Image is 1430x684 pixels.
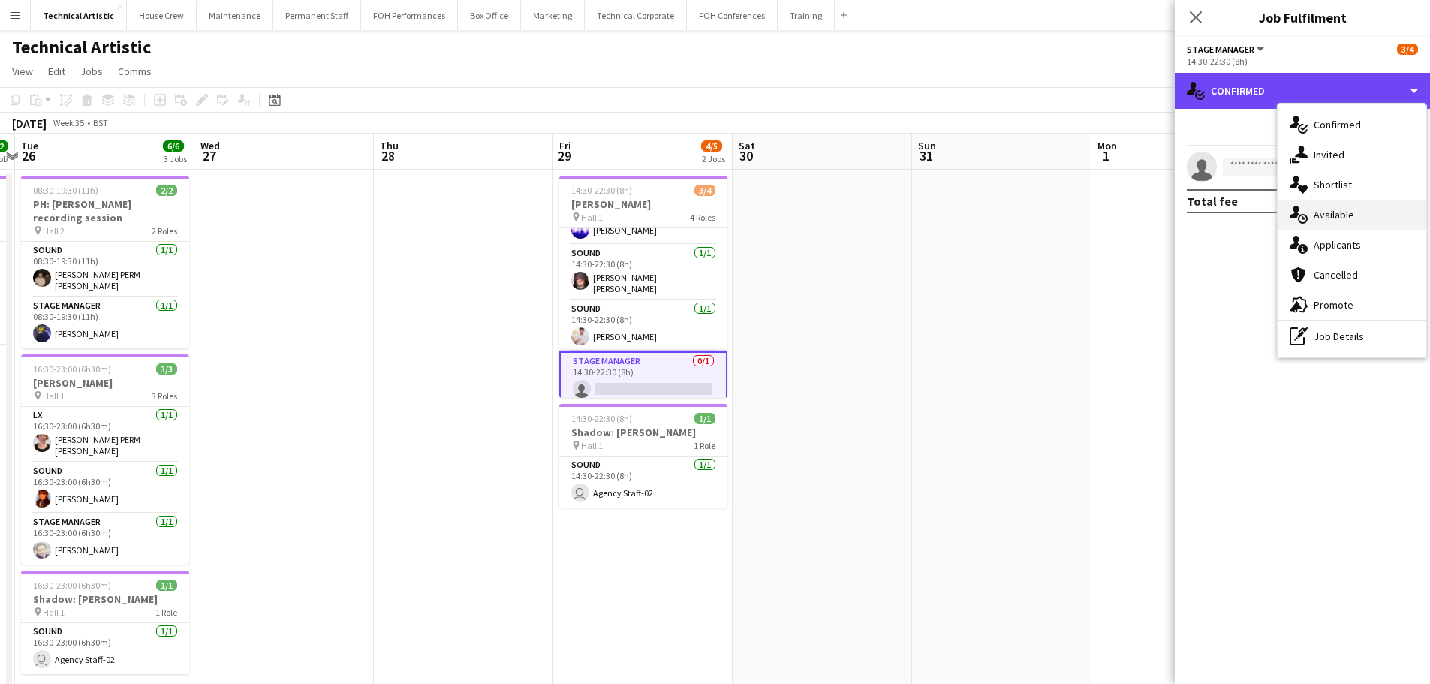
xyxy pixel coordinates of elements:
[1175,73,1430,109] div: Confirmed
[43,390,65,402] span: Hall 1
[559,300,727,351] app-card-role: Sound1/114:30-22:30 (8h)[PERSON_NAME]
[1095,147,1117,164] span: 1
[1278,200,1426,230] div: Available
[48,65,65,78] span: Edit
[559,176,727,398] app-job-card: 14:30-22:30 (8h)3/4[PERSON_NAME] Hall 14 RolesLX1/114:30-22:30 (8h)[PERSON_NAME]Sound1/114:30-22:...
[197,1,273,30] button: Maintenance
[155,607,177,618] span: 1 Role
[378,147,399,164] span: 28
[1187,44,1266,55] button: Stage Manager
[694,185,715,196] span: 3/4
[6,62,39,81] a: View
[80,65,103,78] span: Jobs
[43,607,65,618] span: Hall 1
[778,1,835,30] button: Training
[156,185,177,196] span: 2/2
[21,354,189,565] app-job-card: 16:30-23:00 (6h30m)3/3[PERSON_NAME] Hall 13 RolesLX1/116:30-23:00 (6h30m)[PERSON_NAME] PERM [PERS...
[33,580,111,591] span: 16:30-23:00 (6h30m)
[694,440,715,451] span: 1 Role
[33,363,111,375] span: 16:30-23:00 (6h30m)
[458,1,521,30] button: Box Office
[916,147,936,164] span: 31
[1097,139,1117,152] span: Mon
[21,407,189,463] app-card-role: LX1/116:30-23:00 (6h30m)[PERSON_NAME] PERM [PERSON_NAME]
[31,1,127,30] button: Technical Artistic
[581,440,603,451] span: Hall 1
[559,404,727,508] app-job-card: 14:30-22:30 (8h)1/1Shadow: [PERSON_NAME] Hall 11 RoleSound1/114:30-22:30 (8h) Agency Staff-02
[21,623,189,674] app-card-role: Sound1/116:30-23:00 (6h30m) Agency Staff-02
[1397,44,1418,55] span: 3/4
[361,1,458,30] button: FOH Performances
[521,1,585,30] button: Marketing
[273,1,361,30] button: Permanent Staff
[12,65,33,78] span: View
[152,390,177,402] span: 3 Roles
[687,1,778,30] button: FOH Conferences
[559,245,727,300] app-card-role: Sound1/114:30-22:30 (8h)[PERSON_NAME] [PERSON_NAME]
[200,139,220,152] span: Wed
[559,139,571,152] span: Fri
[42,62,71,81] a: Edit
[559,197,727,211] h3: [PERSON_NAME]
[156,363,177,375] span: 3/3
[93,117,108,128] div: BST
[557,147,571,164] span: 29
[163,140,184,152] span: 6/6
[918,139,936,152] span: Sun
[581,212,603,223] span: Hall 1
[380,139,399,152] span: Thu
[1278,321,1426,351] div: Job Details
[21,242,189,297] app-card-role: Sound1/108:30-19:30 (11h)[PERSON_NAME] PERM [PERSON_NAME]
[74,62,109,81] a: Jobs
[1278,110,1426,140] div: Confirmed
[21,376,189,390] h3: [PERSON_NAME]
[127,1,197,30] button: House Crew
[156,580,177,591] span: 1/1
[21,176,189,348] app-job-card: 08:30-19:30 (11h)2/2PH: [PERSON_NAME] recording session Hall 22 RolesSound1/108:30-19:30 (11h)[PE...
[1187,194,1238,209] div: Total fee
[19,147,38,164] span: 26
[1278,170,1426,200] div: Shortlist
[1175,8,1430,27] h3: Job Fulfilment
[21,592,189,606] h3: Shadow: [PERSON_NAME]
[118,65,152,78] span: Comms
[702,153,725,164] div: 2 Jobs
[559,426,727,439] h3: Shadow: [PERSON_NAME]
[701,140,722,152] span: 4/5
[21,197,189,224] h3: PH: [PERSON_NAME] recording session
[1187,44,1254,55] span: Stage Manager
[50,117,87,128] span: Week 35
[690,212,715,223] span: 4 Roles
[1278,140,1426,170] div: Invited
[1187,56,1418,67] div: 14:30-22:30 (8h)
[559,351,727,405] app-card-role: Stage Manager0/114:30-22:30 (8h)
[112,62,158,81] a: Comms
[571,413,632,424] span: 14:30-22:30 (8h)
[571,185,632,196] span: 14:30-22:30 (8h)
[21,297,189,348] app-card-role: Stage Manager1/108:30-19:30 (11h)[PERSON_NAME]
[1278,230,1426,260] div: Applicants
[152,225,177,237] span: 2 Roles
[694,413,715,424] span: 1/1
[1278,260,1426,290] div: Cancelled
[585,1,687,30] button: Technical Corporate
[33,185,98,196] span: 08:30-19:30 (11h)
[43,225,65,237] span: Hall 2
[21,571,189,674] app-job-card: 16:30-23:00 (6h30m)1/1Shadow: [PERSON_NAME] Hall 11 RoleSound1/116:30-23:00 (6h30m) Agency Staff-02
[21,139,38,152] span: Tue
[164,153,187,164] div: 3 Jobs
[736,147,755,164] span: 30
[12,116,47,131] div: [DATE]
[198,147,220,164] span: 27
[21,463,189,514] app-card-role: Sound1/116:30-23:00 (6h30m)[PERSON_NAME]
[559,457,727,508] app-card-role: Sound1/114:30-22:30 (8h) Agency Staff-02
[21,514,189,565] app-card-role: Stage Manager1/116:30-23:00 (6h30m)[PERSON_NAME]
[739,139,755,152] span: Sat
[1278,290,1426,320] div: Promote
[12,36,151,59] h1: Technical Artistic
